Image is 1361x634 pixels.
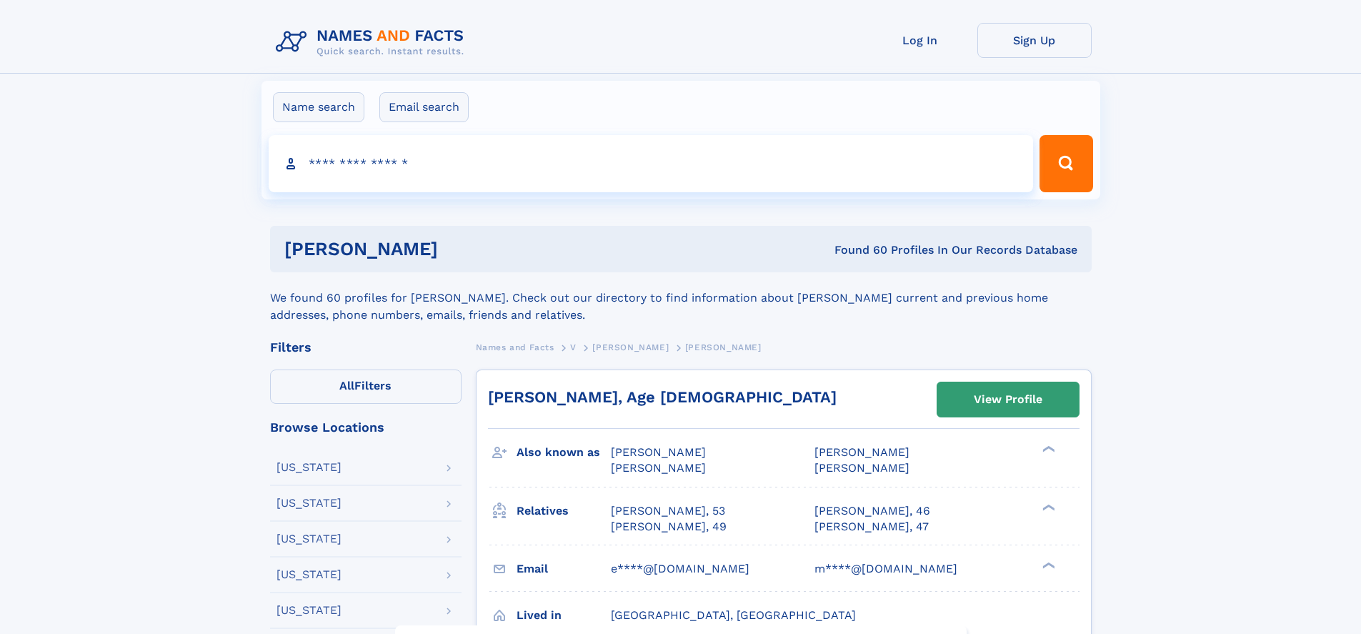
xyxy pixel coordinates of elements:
[269,135,1034,192] input: search input
[636,242,1077,258] div: Found 60 Profiles In Our Records Database
[814,461,909,475] span: [PERSON_NAME]
[270,421,462,434] div: Browse Locations
[276,569,342,580] div: [US_STATE]
[611,608,856,622] span: [GEOGRAPHIC_DATA], [GEOGRAPHIC_DATA]
[270,341,462,354] div: Filters
[611,503,725,519] a: [PERSON_NAME], 53
[1040,135,1092,192] button: Search Button
[611,461,706,475] span: [PERSON_NAME]
[517,557,611,581] h3: Email
[1039,445,1056,454] div: ❯
[863,23,977,58] a: Log In
[592,338,669,356] a: [PERSON_NAME]
[379,92,469,122] label: Email search
[284,240,637,258] h1: [PERSON_NAME]
[270,23,476,61] img: Logo Names and Facts
[517,440,611,465] h3: Also known as
[814,445,909,459] span: [PERSON_NAME]
[517,603,611,628] h3: Lived in
[937,382,1079,417] a: View Profile
[1039,502,1056,512] div: ❯
[276,605,342,616] div: [US_STATE]
[517,499,611,523] h3: Relatives
[273,92,364,122] label: Name search
[685,342,762,352] span: [PERSON_NAME]
[611,445,706,459] span: [PERSON_NAME]
[570,338,577,356] a: V
[339,379,354,392] span: All
[276,462,342,473] div: [US_STATE]
[974,383,1042,416] div: View Profile
[611,519,727,535] a: [PERSON_NAME], 49
[270,272,1092,324] div: We found 60 profiles for [PERSON_NAME]. Check out our directory to find information about [PERSON...
[276,497,342,509] div: [US_STATE]
[476,338,554,356] a: Names and Facts
[977,23,1092,58] a: Sign Up
[814,519,929,535] a: [PERSON_NAME], 47
[592,342,669,352] span: [PERSON_NAME]
[814,503,930,519] a: [PERSON_NAME], 46
[270,370,462,404] label: Filters
[276,533,342,545] div: [US_STATE]
[570,342,577,352] span: V
[488,388,837,406] a: [PERSON_NAME], Age [DEMOGRAPHIC_DATA]
[1039,560,1056,570] div: ❯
